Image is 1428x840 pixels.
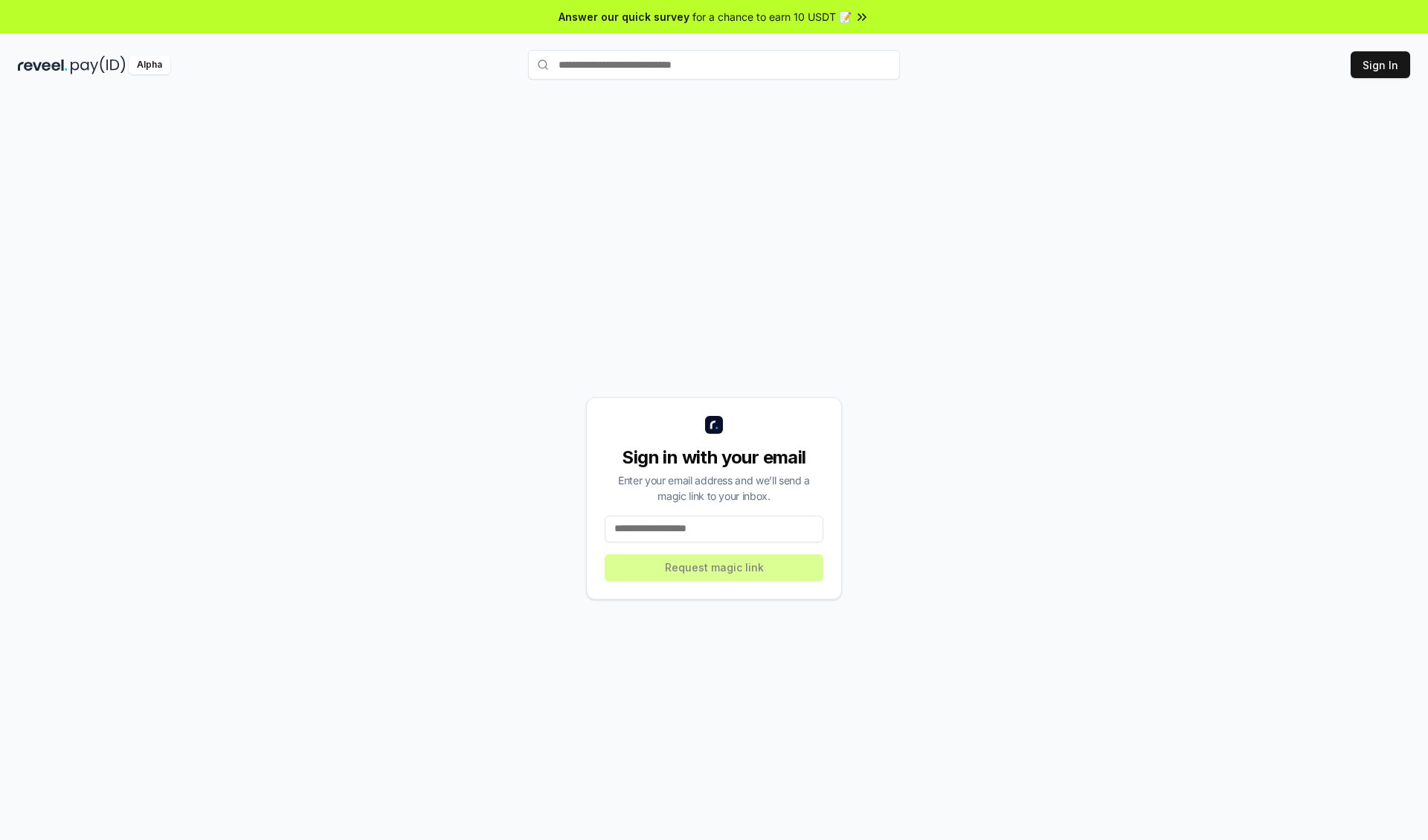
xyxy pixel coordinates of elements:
div: Sign in with your email [605,446,823,469]
span: Answer our quick survey [559,9,689,25]
img: reveel_dark [18,56,68,74]
img: pay_id [71,56,126,74]
div: Enter your email address and we’ll send a magic link to your inbox. [605,472,823,504]
button: Sign In [1351,51,1410,78]
img: logo_small [705,416,723,434]
div: Alpha [129,56,170,74]
span: for a chance to earn 10 USDT 📝 [692,9,852,25]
